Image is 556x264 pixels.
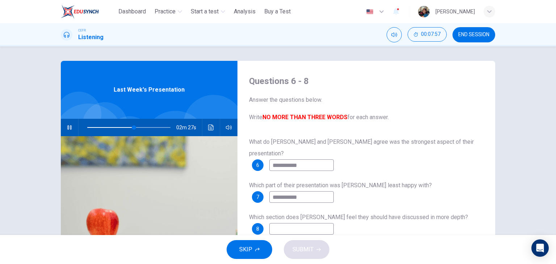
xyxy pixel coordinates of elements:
[78,33,104,42] h1: Listening
[239,244,252,255] span: SKIP
[387,27,402,42] div: Mute
[188,5,228,18] button: Start a test
[176,119,202,136] span: 02m 27s
[155,7,176,16] span: Practice
[408,27,447,42] button: 00:07:57
[78,28,86,33] span: CEFR
[262,114,347,121] b: NO MORE THAN THREE WORDS
[231,5,258,18] button: Analysis
[249,138,474,157] span: What do [PERSON_NAME] and [PERSON_NAME] agree was the strongest aspect of their presentation?
[191,7,219,16] span: Start a test
[61,4,99,19] img: ELTC logo
[256,163,259,168] span: 6
[114,85,185,94] span: Last Week's Presentation
[115,5,149,18] button: Dashboard
[249,96,484,122] span: Answer the questions below. Write for each answer.
[256,194,259,200] span: 7
[264,7,291,16] span: Buy a Test
[261,5,294,18] button: Buy a Test
[152,5,185,18] button: Practice
[365,9,374,14] img: en
[452,27,495,42] button: END SESSION
[256,226,259,231] span: 8
[418,6,430,17] img: Profile picture
[249,75,484,87] h4: Questions 6 - 8
[421,32,441,37] span: 00:07:57
[458,32,489,38] span: END SESSION
[227,240,272,259] button: SKIP
[61,4,115,19] a: ELTC logo
[205,119,217,136] button: Click to see the audio transcription
[435,7,475,16] div: [PERSON_NAME]
[408,27,447,42] div: Hide
[234,7,256,16] span: Analysis
[249,214,468,221] span: Which section does [PERSON_NAME] feel they should have discussed in more depth?
[249,182,432,189] span: Which part of their presentation was [PERSON_NAME] least happy with?
[531,239,549,257] div: Open Intercom Messenger
[118,7,146,16] span: Dashboard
